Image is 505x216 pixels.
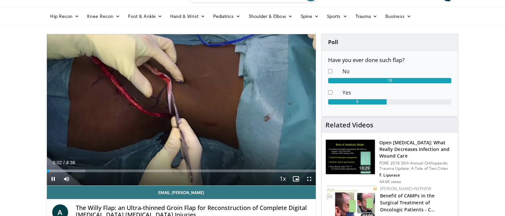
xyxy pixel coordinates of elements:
a: Hip Recon [47,10,83,23]
div: 9 [328,99,387,105]
a: Foot & Ankle [124,10,166,23]
a: 10:29 Open [MEDICAL_DATA]: What Really Decreases Infection and Wound Care FORE 2018 30th Annual O... [325,139,454,184]
a: Sports [323,10,351,23]
a: Spine [297,10,323,23]
button: Playback Rate [276,172,289,185]
a: Shoulder & Elbow [245,10,297,23]
span: / [63,160,65,165]
button: Enable picture-in-picture mode [289,172,303,185]
h3: Open [MEDICAL_DATA]: What Really Decreases Infection and Wound Care [379,139,454,159]
h4: Related Videos [325,121,373,129]
span: 4:38 [66,160,75,165]
div: 19 [328,78,451,83]
a: Pediatrics [209,10,245,23]
a: Knee Recon [83,10,124,23]
img: ded7be61-cdd8-40fc-98a3-de551fea390e.150x105_q85_crop-smart_upscale.jpg [326,140,375,174]
a: Trauma [351,10,382,23]
a: Email [PERSON_NAME] [47,186,316,199]
a: Benefit of CAMPs in the Surgical Treatment of Oncologic Patients - C… [380,192,435,213]
video-js: Video Player [47,34,316,186]
a: [PERSON_NAME]+Nephew [380,186,431,191]
dd: Yes [337,89,456,97]
button: Fullscreen [303,172,316,185]
button: Pause [47,172,60,185]
button: Mute [60,172,73,185]
p: F. Liporace [379,173,454,178]
dd: No [337,67,456,75]
p: FORE 2018 30th Annual Orthopaedic Trauma Update: A Tale of Two Cities [379,161,454,171]
p: 44.6K views [379,179,401,184]
a: Business [381,10,415,23]
h6: Have you ever done such flap? [328,57,451,63]
span: 0:02 [53,160,62,165]
span: 10:29 [357,165,373,172]
strong: Poll [328,38,338,46]
div: Progress Bar [47,170,316,172]
a: Hand & Wrist [166,10,209,23]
